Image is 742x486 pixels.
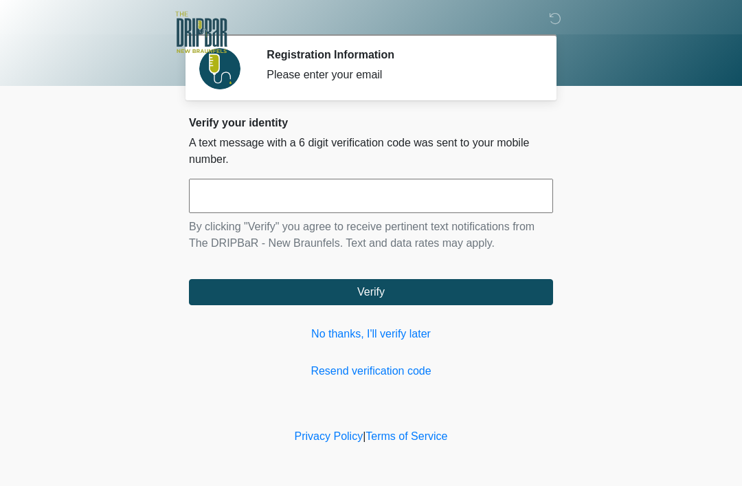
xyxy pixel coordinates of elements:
[267,67,532,83] div: Please enter your email
[189,279,553,305] button: Verify
[366,430,447,442] a: Terms of Service
[189,116,553,129] h2: Verify your identity
[189,363,553,379] a: Resend verification code
[295,430,363,442] a: Privacy Policy
[175,10,227,55] img: The DRIPBaR - New Braunfels Logo
[363,430,366,442] a: |
[189,135,553,168] p: A text message with a 6 digit verification code was sent to your mobile number.
[199,48,240,89] img: Agent Avatar
[189,326,553,342] a: No thanks, I'll verify later
[189,219,553,252] p: By clicking "Verify" you agree to receive pertinent text notifications from The DRIPBaR - New Bra...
